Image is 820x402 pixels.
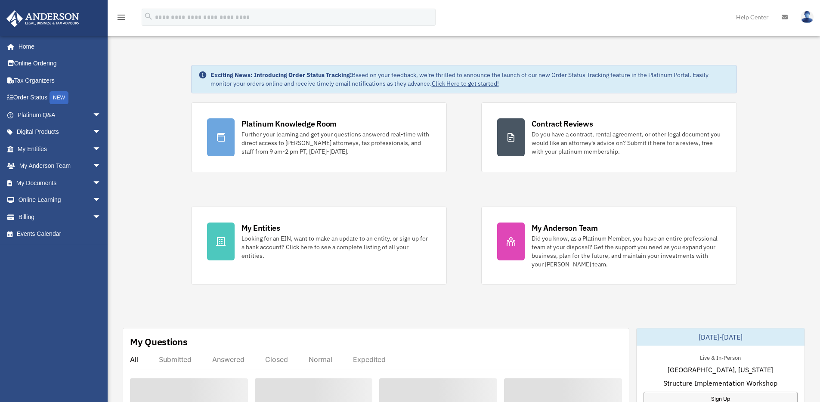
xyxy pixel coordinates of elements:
[532,130,721,156] div: Do you have a contract, rental agreement, or other legal document you would like an attorney's ad...
[93,174,110,192] span: arrow_drop_down
[210,71,352,79] strong: Exciting News: Introducing Order Status Tracking!
[93,124,110,141] span: arrow_drop_down
[481,102,737,172] a: Contract Reviews Do you have a contract, rental agreement, or other legal document you would like...
[144,12,153,21] i: search
[6,124,114,141] a: Digital Productsarrow_drop_down
[93,158,110,175] span: arrow_drop_down
[668,365,773,375] span: [GEOGRAPHIC_DATA], [US_STATE]
[309,355,332,364] div: Normal
[4,10,82,27] img: Anderson Advisors Platinum Portal
[6,140,114,158] a: My Entitiesarrow_drop_down
[6,226,114,243] a: Events Calendar
[116,12,127,22] i: menu
[241,223,280,233] div: My Entities
[191,207,447,284] a: My Entities Looking for an EIN, want to make an update to an entity, or sign up for a bank accoun...
[93,140,110,158] span: arrow_drop_down
[210,71,730,88] div: Based on your feedback, we're thrilled to announce the launch of our new Order Status Tracking fe...
[6,192,114,209] a: Online Learningarrow_drop_down
[6,55,114,72] a: Online Ordering
[353,355,386,364] div: Expedited
[130,355,138,364] div: All
[6,174,114,192] a: My Documentsarrow_drop_down
[6,158,114,175] a: My Anderson Teamarrow_drop_down
[212,355,244,364] div: Answered
[93,208,110,226] span: arrow_drop_down
[532,234,721,269] div: Did you know, as a Platinum Member, you have an entire professional team at your disposal? Get th...
[6,208,114,226] a: Billingarrow_drop_down
[265,355,288,364] div: Closed
[532,223,598,233] div: My Anderson Team
[801,11,814,23] img: User Pic
[6,38,110,55] a: Home
[116,15,127,22] a: menu
[50,91,68,104] div: NEW
[6,72,114,89] a: Tax Organizers
[481,207,737,284] a: My Anderson Team Did you know, as a Platinum Member, you have an entire professional team at your...
[241,234,431,260] div: Looking for an EIN, want to make an update to an entity, or sign up for a bank account? Click her...
[93,106,110,124] span: arrow_drop_down
[130,335,188,348] div: My Questions
[241,118,337,129] div: Platinum Knowledge Room
[241,130,431,156] div: Further your learning and get your questions answered real-time with direct access to [PERSON_NAM...
[159,355,192,364] div: Submitted
[693,353,748,362] div: Live & In-Person
[432,80,499,87] a: Click Here to get started!
[637,328,805,346] div: [DATE]-[DATE]
[6,106,114,124] a: Platinum Q&Aarrow_drop_down
[93,192,110,209] span: arrow_drop_down
[663,378,777,388] span: Structure Implementation Workshop
[191,102,447,172] a: Platinum Knowledge Room Further your learning and get your questions answered real-time with dire...
[6,89,114,107] a: Order StatusNEW
[532,118,593,129] div: Contract Reviews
